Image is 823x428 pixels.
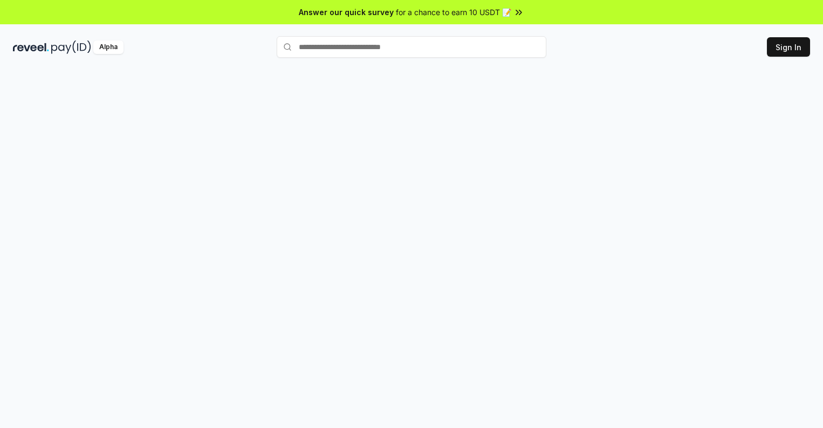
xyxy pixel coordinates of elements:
[13,40,49,54] img: reveel_dark
[93,40,124,54] div: Alpha
[299,6,394,18] span: Answer our quick survey
[51,40,91,54] img: pay_id
[396,6,511,18] span: for a chance to earn 10 USDT 📝
[767,37,810,57] button: Sign In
